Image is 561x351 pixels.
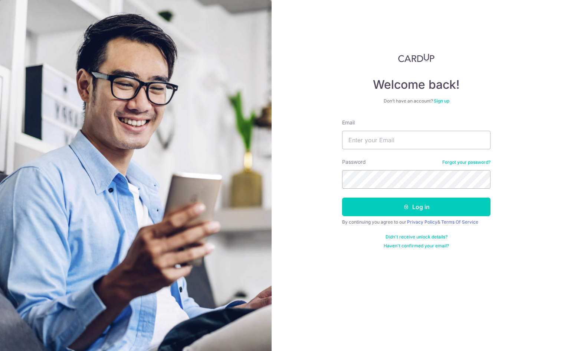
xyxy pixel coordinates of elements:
[386,234,447,240] a: Didn't receive unlock details?
[407,219,437,225] a: Privacy Policy
[442,159,491,165] a: Forgot your password?
[398,53,434,62] img: CardUp Logo
[384,243,449,249] a: Haven't confirmed your email?
[342,158,366,166] label: Password
[342,119,355,126] label: Email
[342,131,491,149] input: Enter your Email
[342,198,491,216] button: Log in
[342,77,491,92] h4: Welcome back!
[342,219,491,225] div: By continuing you agree to our &
[342,98,491,104] div: Don’t have an account?
[441,219,478,225] a: Terms Of Service
[434,98,449,104] a: Sign up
